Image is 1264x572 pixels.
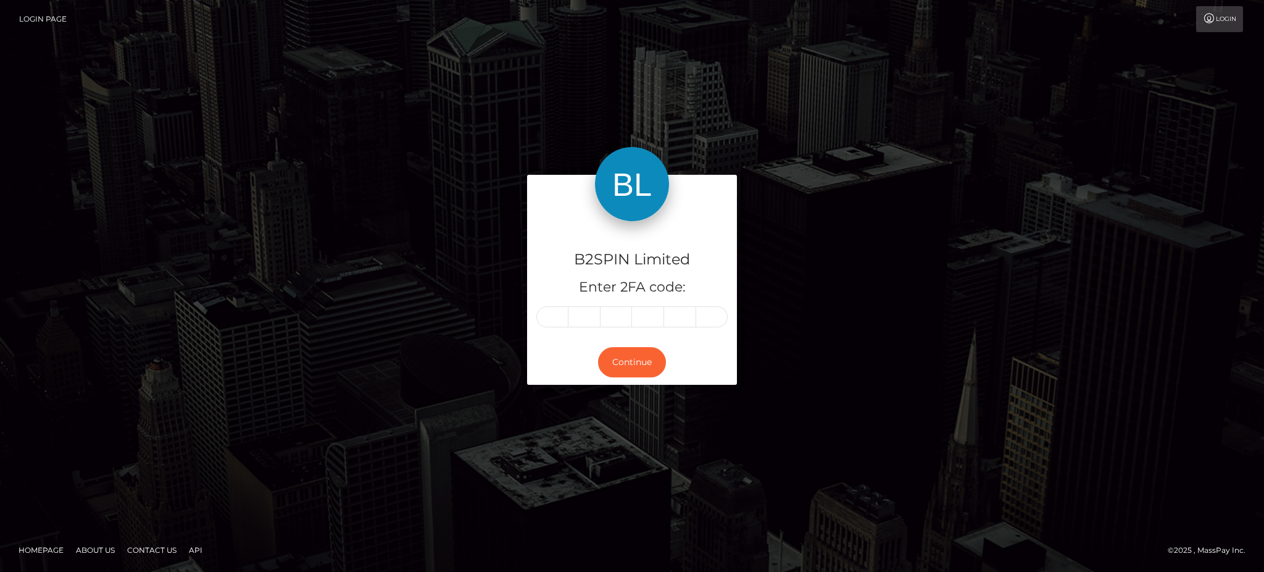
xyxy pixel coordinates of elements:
[536,278,728,297] h5: Enter 2FA code:
[536,249,728,271] h4: B2SPIN Limited
[595,147,669,221] img: B2SPIN Limited
[184,540,207,560] a: API
[1168,544,1255,557] div: © 2025 , MassPay Inc.
[14,540,69,560] a: Homepage
[19,6,67,32] a: Login Page
[1196,6,1243,32] a: Login
[71,540,120,560] a: About Us
[598,347,666,377] button: Continue
[122,540,181,560] a: Contact Us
